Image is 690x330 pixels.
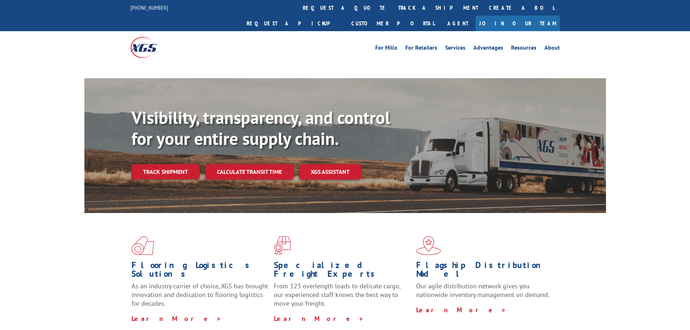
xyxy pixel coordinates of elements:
[416,282,549,299] span: Our agile distribution network gives you nationwide inventory management on demand.
[131,236,154,255] img: xgs-icon-total-supply-chain-intelligence-red
[416,306,506,314] a: Learn More >
[440,16,476,31] a: Agent
[131,106,390,150] b: Visibility, transparency, and control for your entire supply chain.
[445,45,465,53] a: Services
[299,164,361,180] a: XGS ASSISTANT
[274,314,364,323] a: Learn More >
[205,164,293,180] a: Calculate transit time
[274,236,291,255] img: xgs-icon-focused-on-flooring-red
[473,45,503,53] a: Advantages
[346,16,440,31] a: Customer Portal
[131,282,268,308] span: As an industry carrier of choice, XGS has brought innovation and dedication to flooring logistics...
[511,45,536,53] a: Resources
[274,282,411,314] p: From 123 overlength loads to delicate cargo, our experienced staff knows the best way to move you...
[131,164,200,179] a: Track shipment
[405,45,437,53] a: For Retailers
[274,261,411,282] h1: Specialized Freight Experts
[476,16,560,31] a: Join Our Team
[544,45,560,53] a: About
[130,4,168,11] a: [PHONE_NUMBER]
[416,261,553,282] h1: Flagship Distribution Model
[131,314,222,323] a: Learn More >
[375,45,397,53] a: For Mills
[241,16,346,31] a: Request a pickup
[131,261,268,282] h1: Flooring Logistics Solutions
[416,236,441,255] img: xgs-icon-flagship-distribution-model-red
